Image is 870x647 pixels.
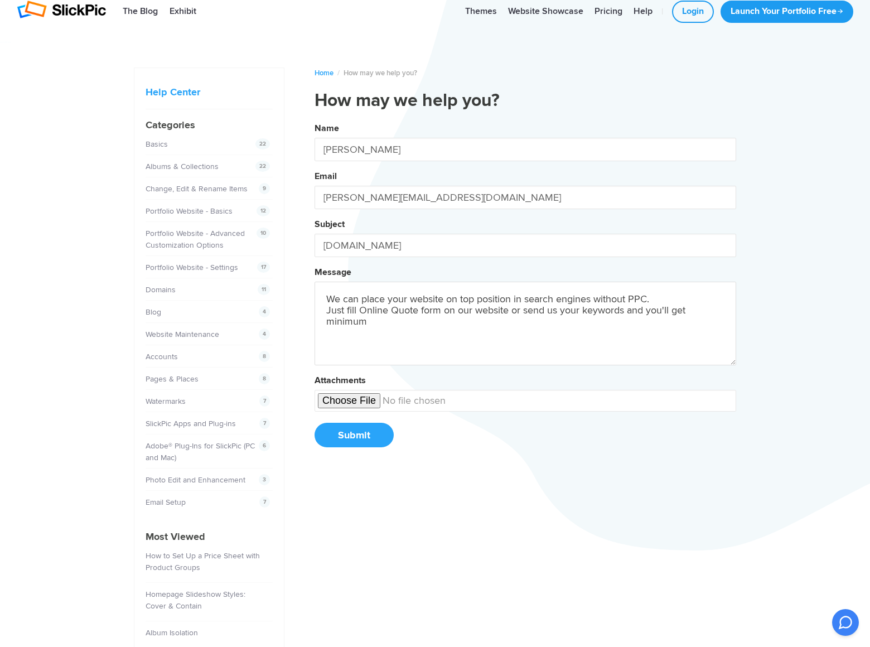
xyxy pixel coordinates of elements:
[259,373,270,384] span: 8
[146,184,248,194] a: Change, Edit & Rename Items
[259,395,270,407] span: 7
[146,397,186,406] a: Watermarks
[146,551,260,572] a: How to Set Up a Price Sheet with Product Groups
[315,123,339,134] label: Name
[315,90,736,112] h1: How may we help you?
[146,229,245,250] a: Portfolio Website - Advanced Customization Options
[259,496,270,508] span: 7
[146,86,200,98] a: Help Center
[259,440,270,451] span: 6
[146,590,245,611] a: Homepage Slideshow Styles: Cover & Contain
[315,119,736,459] button: NameEmailSubjectMessageAttachmentsSubmit
[315,390,736,412] input: undefined
[257,262,270,273] span: 17
[344,69,417,78] span: How may we help you?
[146,118,273,133] h4: Categories
[146,498,186,507] a: Email Setup
[146,162,219,171] a: Albums & Collections
[315,267,351,278] label: Message
[259,306,270,317] span: 4
[315,171,337,182] label: Email
[146,263,238,272] a: Portfolio Website - Settings
[259,329,270,340] span: 4
[146,628,198,638] a: Album Isolation
[315,375,366,386] label: Attachments
[258,284,270,295] span: 11
[146,285,176,294] a: Domains
[315,186,736,209] input: Your Email
[257,205,270,216] span: 12
[315,423,394,447] button: Submit
[146,475,245,485] a: Photo Edit and Enhancement
[259,474,270,485] span: 3
[259,418,270,429] span: 7
[315,234,736,257] input: Your Subject
[146,352,178,361] a: Accounts
[146,374,199,384] a: Pages & Places
[146,441,255,462] a: Adobe® Plug-Ins for SlickPic (PC and Mac)
[337,69,340,78] span: /
[146,419,236,428] a: SlickPic Apps and Plug-ins
[259,183,270,194] span: 9
[257,228,270,239] span: 10
[259,351,270,362] span: 8
[146,307,161,317] a: Blog
[255,161,270,172] span: 22
[146,139,168,149] a: Basics
[315,219,345,230] label: Subject
[315,138,736,161] input: Your Name
[146,529,273,544] h4: Most Viewed
[315,69,333,78] a: Home
[146,206,233,216] a: Portfolio Website - Basics
[255,138,270,149] span: 22
[146,330,219,339] a: Website Maintenance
